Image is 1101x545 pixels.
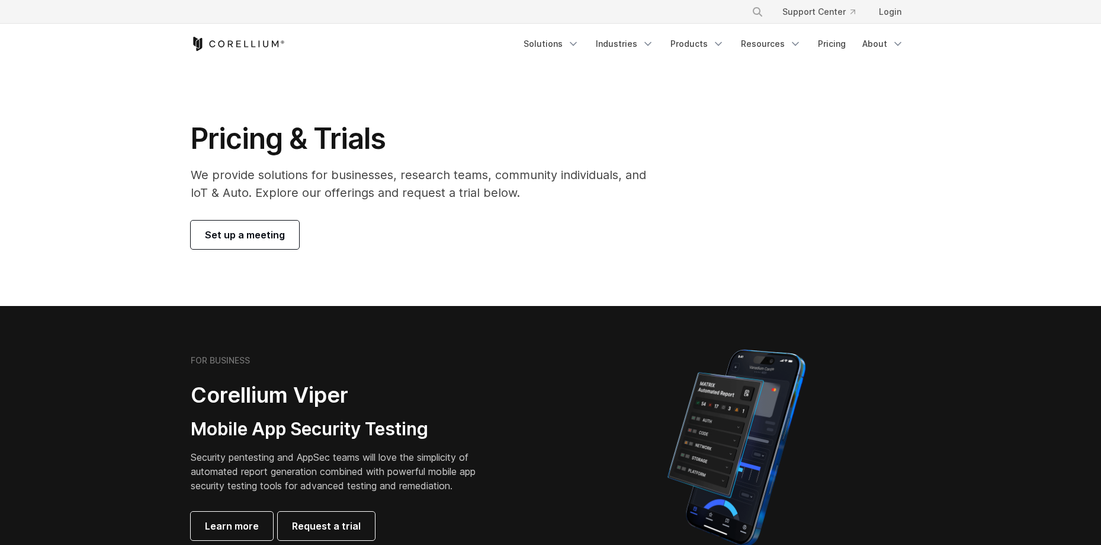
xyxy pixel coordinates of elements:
div: Navigation Menu [516,33,911,55]
span: Learn more [205,519,259,533]
a: Login [869,1,911,23]
button: Search [747,1,768,23]
a: Industries [589,33,661,55]
a: Request a trial [278,512,375,540]
a: Set up a meeting [191,221,299,249]
a: Pricing [811,33,853,55]
a: Support Center [773,1,865,23]
h2: Corellium Viper [191,382,494,409]
a: About [855,33,911,55]
p: We provide solutions for businesses, research teams, community individuals, and IoT & Auto. Explo... [191,166,663,202]
a: Resources [734,33,808,55]
span: Request a trial [292,519,361,533]
div: Navigation Menu [737,1,911,23]
a: Products [663,33,731,55]
a: Solutions [516,33,586,55]
a: Corellium Home [191,37,285,51]
a: Learn more [191,512,273,540]
h6: FOR BUSINESS [191,355,250,366]
p: Security pentesting and AppSec teams will love the simplicity of automated report generation comb... [191,450,494,493]
h1: Pricing & Trials [191,121,663,157]
h3: Mobile App Security Testing [191,418,494,441]
span: Set up a meeting [205,228,285,242]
